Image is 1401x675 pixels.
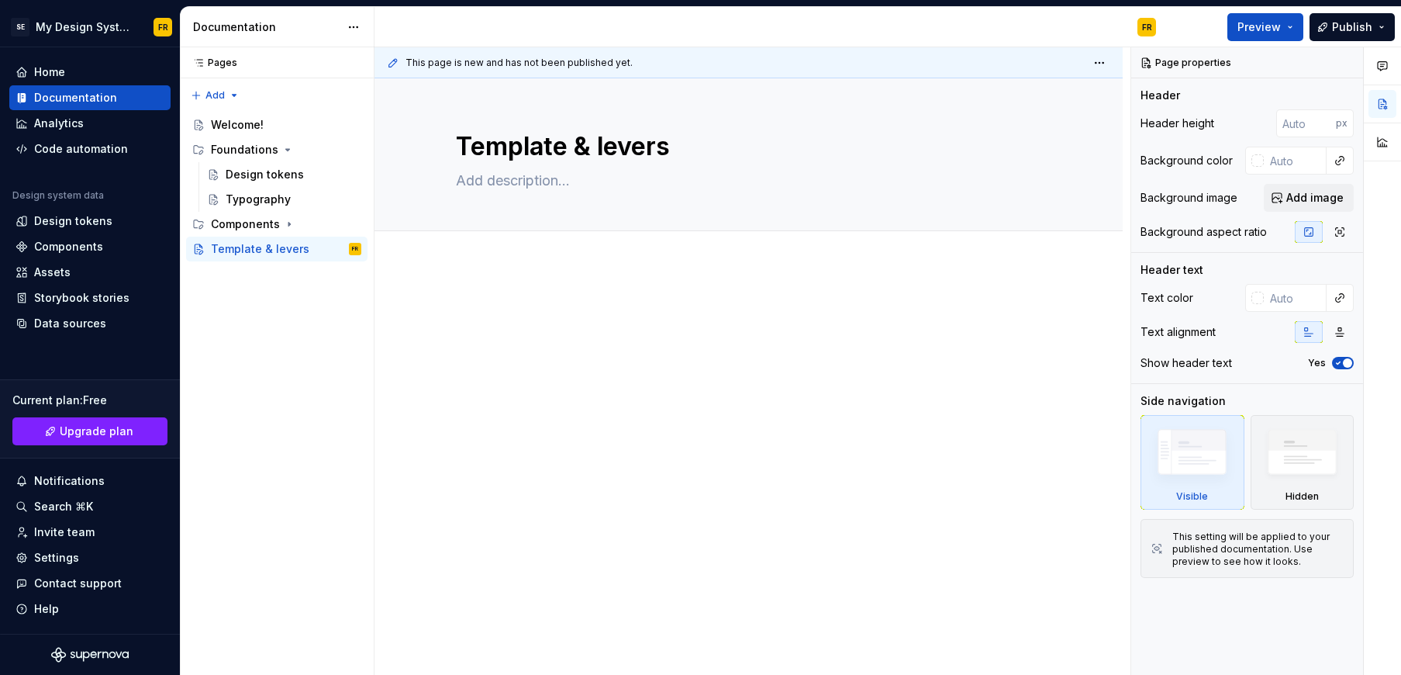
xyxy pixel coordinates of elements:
[1140,116,1214,131] div: Header height
[9,597,171,621] button: Help
[186,85,244,106] button: Add
[9,311,171,336] a: Data sources
[34,576,122,591] div: Contact support
[12,417,167,445] button: Upgrade plan
[3,10,177,43] button: SEMy Design SystemFR
[226,192,291,207] div: Typography
[34,265,71,280] div: Assets
[1237,19,1281,35] span: Preview
[9,260,171,285] a: Assets
[1140,355,1232,371] div: Show header text
[1264,284,1327,312] input: Auto
[60,424,133,439] span: Upgrade plan
[9,520,171,545] a: Invite team
[34,290,129,306] div: Storybook stories
[1140,224,1267,240] div: Background aspect ratio
[1276,109,1336,137] input: Auto
[1140,290,1193,306] div: Text color
[1140,393,1226,409] div: Side navigation
[51,647,129,663] svg: Supernova Logo
[1332,19,1372,35] span: Publish
[9,494,171,519] button: Search ⌘K
[1310,13,1395,41] button: Publish
[34,90,117,106] div: Documentation
[34,116,84,131] div: Analytics
[34,213,112,229] div: Design tokens
[1140,190,1237,206] div: Background image
[34,524,95,540] div: Invite team
[34,239,103,254] div: Components
[211,216,280,232] div: Components
[1140,262,1203,278] div: Header text
[205,89,225,102] span: Add
[158,21,168,33] div: FR
[12,393,167,408] div: Current plan : Free
[453,128,1039,165] textarea: Template & levers
[1140,324,1216,340] div: Text alignment
[11,18,29,36] div: SE
[9,469,171,493] button: Notifications
[186,212,368,237] div: Components
[352,241,358,257] div: FR
[34,550,79,566] div: Settings
[186,112,368,137] a: Welcome!
[34,64,65,80] div: Home
[9,286,171,310] a: Storybook stories
[34,473,105,489] div: Notifications
[211,142,278,157] div: Foundations
[36,19,135,35] div: My Design System
[211,241,309,257] div: Template & levers
[9,111,171,136] a: Analytics
[1251,415,1354,510] div: Hidden
[1176,490,1208,503] div: Visible
[1264,184,1354,212] button: Add image
[1142,21,1152,33] div: FR
[226,167,304,182] div: Design tokens
[405,57,633,69] span: This page is new and has not been published yet.
[1308,357,1326,369] label: Yes
[1140,153,1233,168] div: Background color
[186,57,237,69] div: Pages
[201,162,368,187] a: Design tokens
[1285,490,1319,503] div: Hidden
[9,571,171,596] button: Contact support
[1172,531,1344,568] div: This setting will be applied to your published documentation. Use preview to see how it looks.
[201,187,368,212] a: Typography
[186,237,368,261] a: Template & leversFR
[193,19,340,35] div: Documentation
[186,137,368,162] div: Foundations
[1286,190,1344,206] span: Add image
[1336,117,1348,130] p: px
[1227,13,1303,41] button: Preview
[1140,415,1244,510] div: Visible
[1140,88,1180,103] div: Header
[9,60,171,85] a: Home
[34,316,106,331] div: Data sources
[34,141,128,157] div: Code automation
[186,112,368,261] div: Page tree
[9,545,171,570] a: Settings
[9,85,171,110] a: Documentation
[211,117,264,133] div: Welcome!
[9,137,171,161] a: Code automation
[34,499,93,514] div: Search ⌘K
[12,189,104,202] div: Design system data
[34,601,59,617] div: Help
[9,209,171,234] a: Design tokens
[1264,147,1327,175] input: Auto
[9,234,171,259] a: Components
